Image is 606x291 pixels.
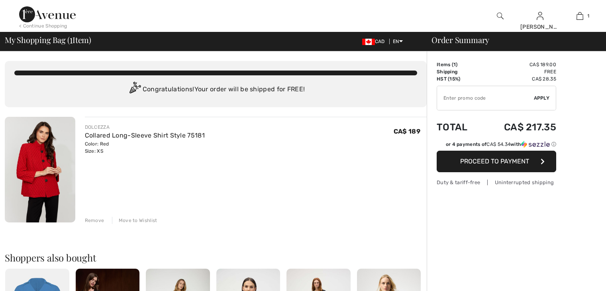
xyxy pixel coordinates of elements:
img: My Info [537,11,543,21]
span: 1 [453,62,456,67]
div: Order Summary [422,36,601,44]
td: Shipping [437,68,481,75]
img: Collared Long-Sleeve Shirt Style 75181 [5,117,75,222]
img: Canadian Dollar [362,39,375,45]
div: < Continue Shopping [19,22,67,29]
img: 1ère Avenue [19,6,76,22]
td: CA$ 28.35 [481,75,556,83]
td: Free [481,68,556,75]
img: search the website [497,11,504,21]
span: 1 [70,34,73,44]
div: Congratulations! Your order will be shipped for FREE! [14,82,417,98]
div: [PERSON_NAME] [520,23,559,31]
button: Proceed to Payment [437,151,556,172]
td: CA$ 189.00 [481,61,556,68]
span: CA$ 189 [394,128,420,135]
span: Apply [534,94,550,102]
div: Move to Wishlist [112,217,157,224]
span: CAD [362,39,388,44]
div: Color: Red Size: XS [85,140,205,155]
div: Remove [85,217,104,224]
a: 1 [560,11,599,21]
h2: Shoppers also bought [5,253,427,262]
a: Sign In [537,12,543,20]
span: My Shopping Bag ( Item) [5,36,91,44]
td: CA$ 217.35 [481,114,556,141]
span: EN [393,39,403,44]
img: My Bag [577,11,583,21]
div: or 4 payments of with [446,141,556,148]
img: Sezzle [521,141,550,148]
span: CA$ 54.34 [486,142,510,147]
td: HST (15%) [437,75,481,83]
span: Proceed to Payment [460,157,529,165]
div: DOLCEZZA [85,124,205,131]
span: 1 [587,12,589,20]
input: Promo code [437,86,534,110]
a: Collared Long-Sleeve Shirt Style 75181 [85,132,205,139]
div: Duty & tariff-free | Uninterrupted shipping [437,179,556,186]
td: Total [437,114,481,141]
div: or 4 payments ofCA$ 54.34withSezzle Click to learn more about Sezzle [437,141,556,151]
td: Items ( ) [437,61,481,68]
img: Congratulation2.svg [127,82,143,98]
